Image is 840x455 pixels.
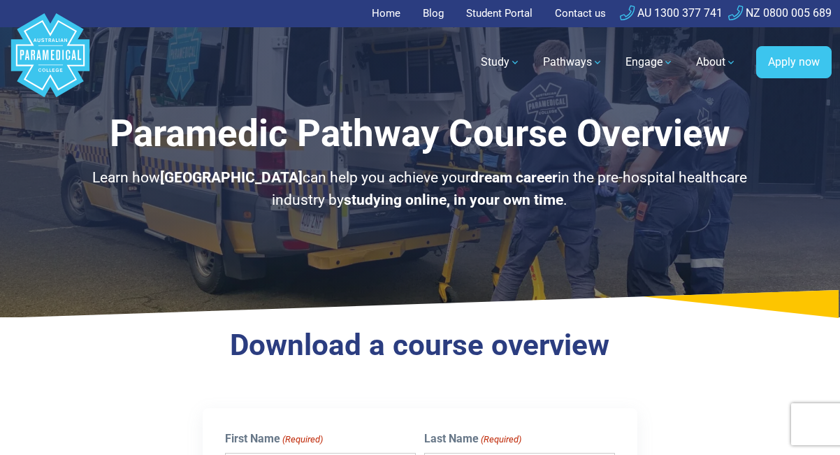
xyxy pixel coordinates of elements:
a: AU 1300 377 741 [620,6,723,20]
p: Learn how can help you achieve your in the pre-hospital healthcare industry by . [70,167,769,211]
strong: dream career [470,169,558,186]
span: (Required) [281,433,323,447]
h1: Paramedic Pathway Course Overview [70,112,769,156]
a: Australian Paramedical College [8,27,92,98]
a: About [688,43,745,82]
h3: Download a course overview [70,328,769,363]
strong: studying online, in your own time [344,192,563,208]
strong: [GEOGRAPHIC_DATA] [160,169,303,186]
a: Pathways [535,43,611,82]
a: Engage [617,43,682,82]
span: (Required) [479,433,521,447]
a: NZ 0800 005 689 [728,6,832,20]
label: Last Name [424,431,521,447]
a: Study [472,43,529,82]
a: Apply now [756,46,832,78]
label: First Name [225,431,323,447]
